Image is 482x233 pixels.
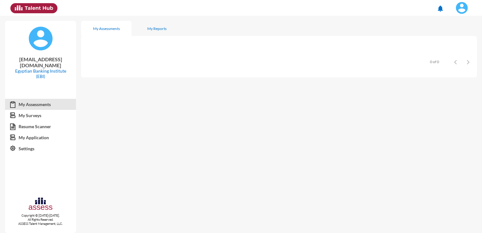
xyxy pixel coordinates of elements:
[5,110,76,121] a: My Surveys
[449,55,462,68] button: Previous page
[462,55,474,68] button: Next page
[430,59,439,64] div: 0 of 0
[5,121,76,132] a: Resume Scanner
[5,143,76,154] a: Settings
[5,213,76,226] p: Copyright © [DATE]-[DATE]. All Rights Reserved. ASSESS Talent Management, LLC.
[5,99,76,110] a: My Assessments
[10,56,71,68] p: [EMAIL_ADDRESS][DOMAIN_NAME]
[147,26,167,31] div: My Reports
[93,26,120,31] div: My Assessments
[5,132,76,143] a: My Application
[10,68,71,79] p: Egyptian Banking Institute (EBI)
[437,5,444,12] mat-icon: notifications
[28,197,53,212] img: assesscompany-logo.png
[28,26,53,51] img: default%20profile%20image.svg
